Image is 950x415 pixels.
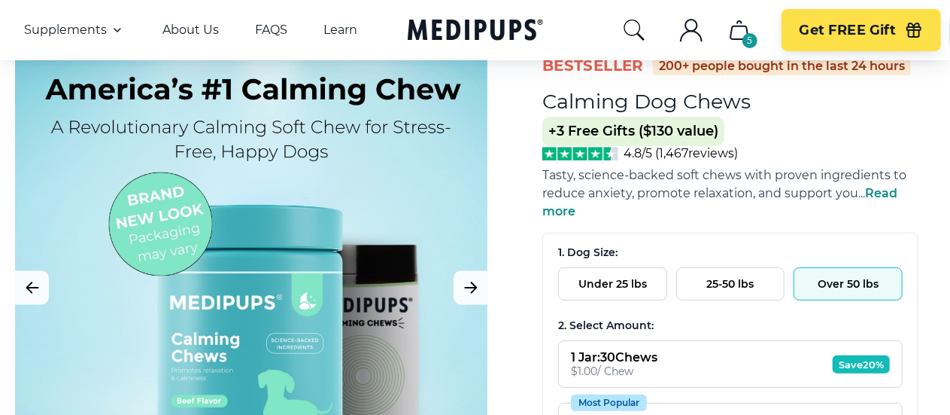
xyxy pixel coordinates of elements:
span: +3 Free Gifts ($130 value) [542,117,724,146]
div: 1. Dog Size: [558,246,903,260]
div: Most Popular [571,395,647,411]
button: Next Image [454,271,487,305]
a: FAQS [255,23,287,38]
div: $ 1.00 / Chew [571,365,657,378]
span: 4.8/5 ( 1,467 reviews) [624,146,739,160]
span: Supplements [24,23,107,38]
span: BestSeller [542,56,644,76]
button: Under 25 lbs [558,267,667,301]
span: Tasty, science-backed soft chews with proven ingredients to [542,168,906,182]
div: 2. Select Amount: [558,319,903,333]
div: 200+ people bought in the last 24 hours [653,57,911,75]
a: About Us [162,23,219,38]
div: 1 Jar : 30 Chews [571,350,657,365]
span: reduce anxiety, promote relaxation, and support you [542,186,858,200]
button: search [622,18,646,42]
button: 1 Jar:30Chews$1.00/ ChewSave20% [558,340,903,388]
span: Get FREE Gift [800,22,896,39]
button: Get FREE Gift [782,9,941,51]
button: 25-50 lbs [676,267,785,301]
button: cart [721,12,757,48]
h1: Calming Dog Chews [542,89,751,114]
button: Supplements [24,21,126,39]
button: Previous Image [15,271,49,305]
button: account [673,12,709,48]
a: Learn [323,23,357,38]
img: Stars - 4.8 [542,147,618,160]
div: 5 [742,33,757,48]
span: Save 20% [833,355,890,374]
a: Medipups [408,16,543,47]
button: Over 50 lbs [794,267,903,301]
